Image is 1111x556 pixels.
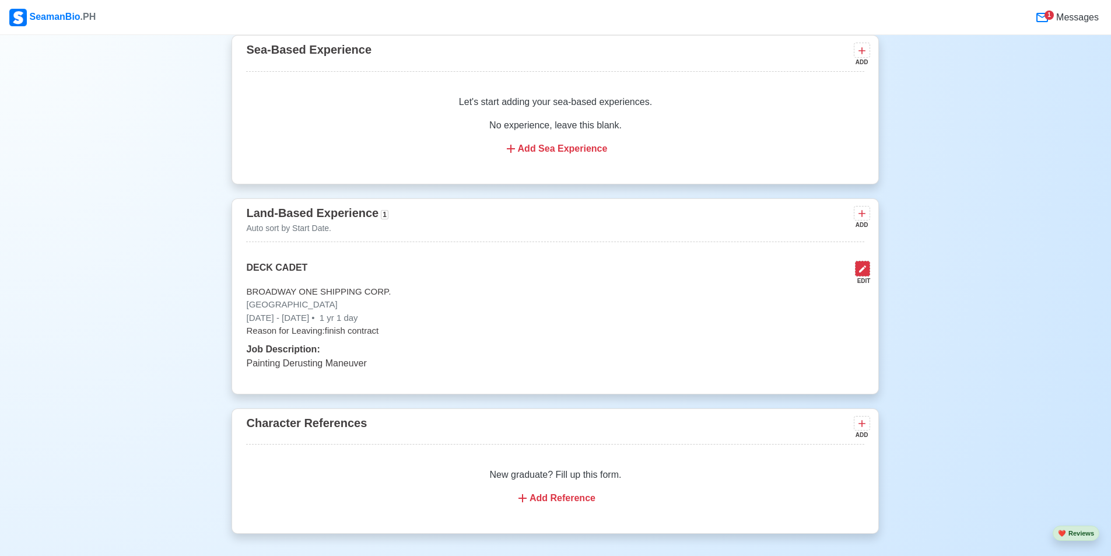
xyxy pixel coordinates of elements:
p: Auto sort by Start Date. [246,222,388,235]
p: [GEOGRAPHIC_DATA] [246,298,864,312]
span: Character References [246,417,367,429]
p: Let's start adding your sea-based experiences. [260,95,850,109]
div: EDIT [850,277,870,285]
p: Painting Derusting Maneuver [246,356,864,370]
p: [DATE] - [DATE] [246,312,864,325]
span: heart [1058,530,1066,537]
div: SeamanBio [9,9,96,26]
span: • [311,313,314,323]
img: Logo [9,9,27,26]
div: 1 [1045,11,1054,20]
div: ADD [854,58,868,67]
p: No experience, leave this blank. [260,118,850,132]
button: heartReviews [1053,526,1099,541]
span: Sea-Based Experience [246,43,371,56]
span: Messages [1054,11,1099,25]
p: New graduate? Fill up this form. [260,468,850,482]
div: Add Reference [260,491,850,505]
div: ADD [854,221,868,229]
p: BROADWAY ONE SHIPPING CORP. [246,285,864,299]
div: Add Sea Experience [260,142,850,156]
span: 1 [381,210,388,219]
p: DECK CADET [246,261,307,285]
p: Reason for Leaving: finish contract [246,324,864,338]
span: .PH [80,12,96,22]
div: ADD [854,431,868,439]
span: Land-Based Experience [246,207,378,219]
b: Job Description: [246,344,320,354]
span: 1 yr 1 day [317,313,358,323]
